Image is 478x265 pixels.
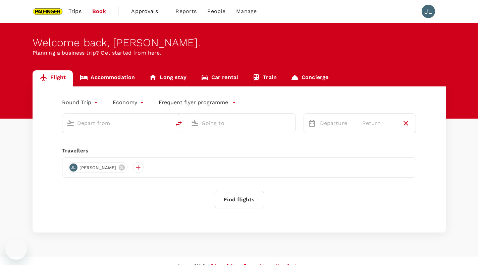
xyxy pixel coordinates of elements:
[245,70,284,86] a: Train
[290,122,292,124] button: Open
[33,4,63,19] img: Palfinger Asia Pacific Pte Ltd
[159,98,228,107] p: Frequent flyer programme
[422,5,435,18] div: JL
[236,7,257,15] span: Manage
[33,70,73,86] a: Flight
[5,238,27,260] iframe: Button to launch messaging window
[175,7,197,15] span: Reports
[194,70,246,86] a: Car rental
[171,116,187,132] button: delete
[320,119,354,127] p: Departure
[62,147,416,155] div: Travellers
[214,191,264,208] button: Find flights
[207,7,225,15] span: People
[33,37,446,49] div: Welcome back , [PERSON_NAME] .
[73,70,142,86] a: Accommodation
[68,162,128,173] div: JL[PERSON_NAME]
[362,119,396,127] p: Return
[131,7,165,15] span: Approvals
[92,7,106,15] span: Book
[68,7,82,15] span: Trips
[77,118,157,128] input: Depart from
[75,164,120,171] span: [PERSON_NAME]
[284,70,335,86] a: Concierge
[142,70,193,86] a: Long stay
[62,97,100,108] div: Round Trip
[166,122,167,124] button: Open
[159,98,236,107] button: Frequent flyer programme
[113,97,145,108] div: Economy
[33,49,446,57] p: Planning a business trip? Get started from here.
[69,163,77,172] div: JL
[202,118,281,128] input: Going to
